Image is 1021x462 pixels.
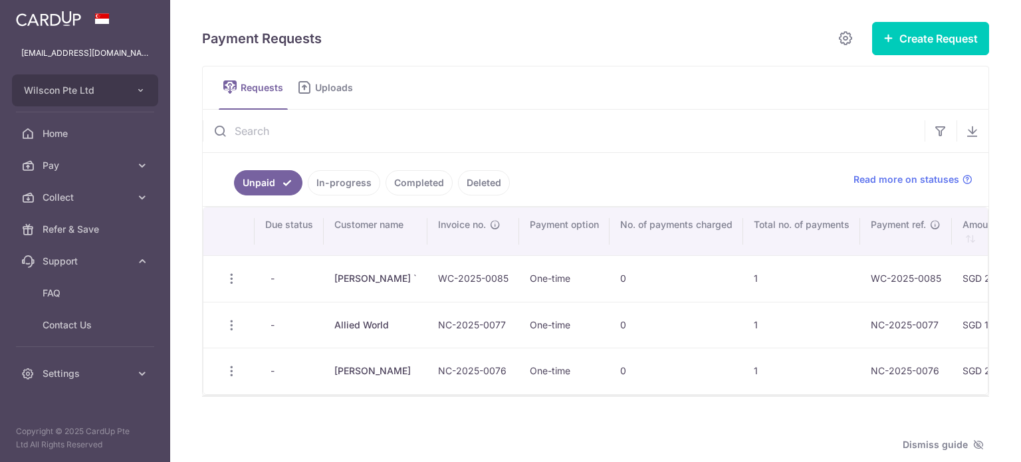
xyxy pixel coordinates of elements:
span: Settings [43,367,130,380]
button: Wilscon Pte Ltd [12,74,158,106]
a: Completed [386,170,453,195]
td: One-time [519,302,610,348]
img: CardUp [16,11,81,27]
a: Read more on statuses [853,173,972,186]
span: Amount due [963,218,1016,231]
a: Requests [219,66,288,109]
input: Search [203,110,925,152]
th: Due status [255,207,324,255]
a: In-progress [308,170,380,195]
td: NC-2025-0076 [860,348,952,394]
td: One-time [519,348,610,394]
th: Payment option [519,207,610,255]
span: Read more on statuses [853,173,959,186]
td: NC-2025-0077 [860,302,952,348]
td: 1 [743,348,860,394]
h5: Payment Requests [202,28,322,49]
td: 0 [610,302,743,348]
td: 0 [610,348,743,394]
span: Pay [43,159,130,172]
span: Total no. of payments [754,218,850,231]
button: Create Request [872,22,989,55]
td: [PERSON_NAME] [324,348,427,394]
th: Customer name [324,207,427,255]
span: FAQ [43,287,130,300]
td: WC-2025-0085 [427,255,519,302]
td: Allied World [324,302,427,348]
th: Total no. of payments [743,207,860,255]
span: Collect [43,191,130,204]
span: Dismiss guide [903,437,984,453]
td: NC-2025-0077 [427,302,519,348]
span: Payment option [530,218,599,231]
span: - [265,316,280,334]
span: Requests [241,81,288,94]
span: Contact Us [43,318,130,332]
td: One-time [519,255,610,302]
span: Refer & Save [43,223,130,236]
th: Payment ref. [860,207,952,255]
iframe: Opens a widget where you can find more information [936,422,1008,455]
td: NC-2025-0076 [427,348,519,394]
a: Unpaid [234,170,302,195]
th: Invoice no. [427,207,519,255]
a: Uploads [293,66,362,109]
p: [EMAIL_ADDRESS][DOMAIN_NAME] [21,47,149,60]
td: WC-2025-0085 [860,255,952,302]
td: 0 [610,255,743,302]
th: No. of payments charged [610,207,743,255]
span: Uploads [315,81,362,94]
span: - [265,269,280,288]
td: [PERSON_NAME] ` [324,255,427,302]
span: Invoice no. [438,218,486,231]
td: 1 [743,302,860,348]
span: Payment ref. [871,218,926,231]
a: Deleted [458,170,510,195]
td: 1 [743,255,860,302]
span: Wilscon Pte Ltd [24,84,122,97]
span: No. of payments charged [620,218,733,231]
span: Home [43,127,130,140]
span: - [265,362,280,380]
span: Support [43,255,130,268]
